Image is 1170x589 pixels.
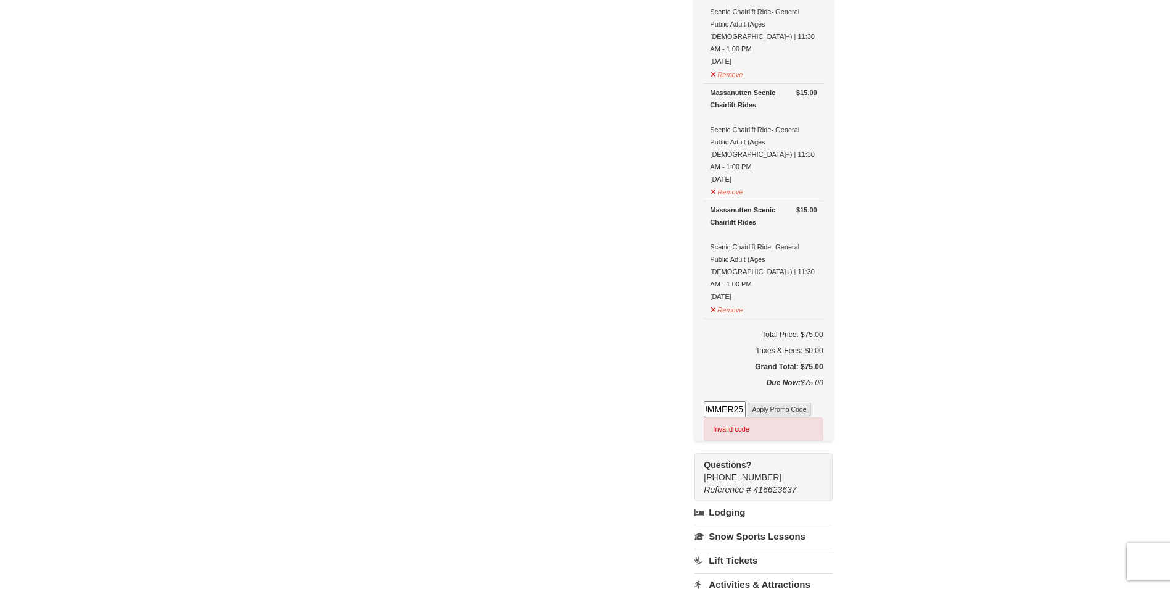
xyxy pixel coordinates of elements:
div: Taxes & Fees: $0.00 [704,345,823,357]
div: Massanutten Scenic Chairlift Rides [710,86,817,111]
strong: Questions? [704,460,751,470]
div: $75.00 [704,377,823,401]
span: 416623637 [754,485,797,495]
strong: $15.00 [796,204,817,216]
strong: $15.00 [796,86,817,99]
div: Scenic Chairlift Ride- General Public Adult (Ages [DEMOGRAPHIC_DATA]+) | 11:30 AM - 1:00 PM [DATE] [710,204,817,303]
a: Lodging [694,501,832,524]
div: Invalid code [704,417,823,441]
span: Reference # [704,485,751,495]
button: Remove [710,65,743,81]
div: Massanutten Scenic Chairlift Rides [710,204,817,228]
a: Snow Sports Lessons [694,525,832,548]
button: Remove [710,301,743,316]
h5: Grand Total: $75.00 [704,361,823,373]
button: Remove [710,183,743,198]
div: Scenic Chairlift Ride- General Public Adult (Ages [DEMOGRAPHIC_DATA]+) | 11:30 AM - 1:00 PM [DATE] [710,86,817,185]
span: [PHONE_NUMBER] [704,459,810,482]
h6: Total Price: $75.00 [704,328,823,341]
button: Apply Promo Code [748,403,810,416]
strong: Due Now: [767,378,801,387]
a: Lift Tickets [694,549,832,572]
